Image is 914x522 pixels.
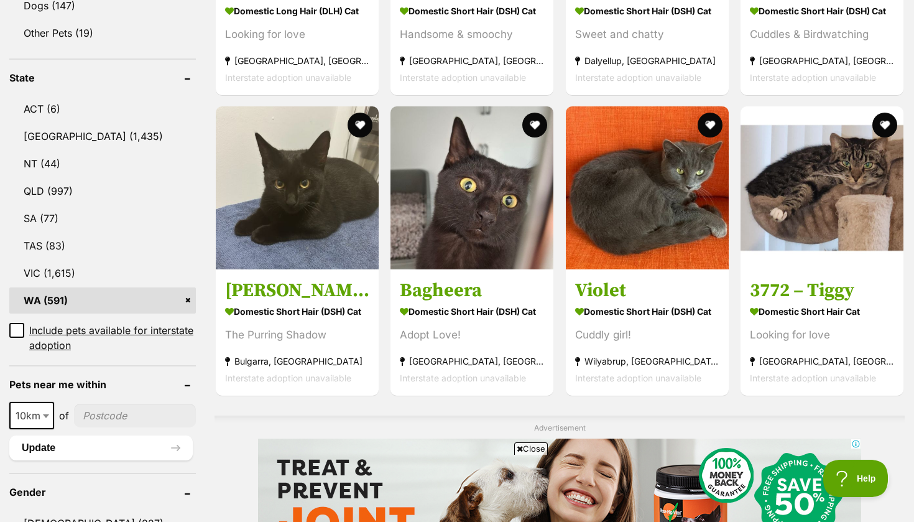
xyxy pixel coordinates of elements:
[59,408,69,423] span: of
[9,379,196,390] header: Pets near me within
[514,442,548,455] span: Close
[750,327,894,343] div: Looking for love
[9,96,196,122] a: ACT (6)
[29,323,196,353] span: Include pets available for interstate adoption
[9,436,193,460] button: Update
[231,460,683,516] iframe: Advertisement
[750,302,894,320] strong: Domestic Short Hair Cat
[750,72,876,82] span: Interstate adoption unavailable
[575,279,719,302] h3: Violet
[225,327,369,343] div: The Purring Shadow
[566,269,729,396] a: Violet Domestic Short Hair (DSH) Cat Cuddly girl! Wilyabrup, [GEOGRAPHIC_DATA] Interstate adoptio...
[225,353,369,370] strong: Bulgarra, [GEOGRAPHIC_DATA]
[750,279,894,302] h3: 3772 – Tiggy
[698,113,722,137] button: favourite
[9,72,196,83] header: State
[225,1,369,19] strong: Domestic Long Hair (DLH) Cat
[216,269,379,396] a: [PERSON_NAME] Domestic Short Hair (DSH) Cat The Purring Shadow Bulgarra, [GEOGRAPHIC_DATA] Inters...
[9,151,196,177] a: NT (44)
[400,373,526,383] span: Interstate adoption unavailable
[225,26,369,42] div: Looking for love
[9,123,196,149] a: [GEOGRAPHIC_DATA] (1,435)
[400,52,544,68] strong: [GEOGRAPHIC_DATA], [GEOGRAPHIC_DATA]
[225,52,369,68] strong: [GEOGRAPHIC_DATA], [GEOGRAPHIC_DATA]
[823,460,889,497] iframe: Help Scout Beacon - Open
[348,113,372,137] button: favourite
[400,327,544,343] div: Adopt Love!
[575,72,701,82] span: Interstate adoption unavailable
[575,353,719,370] strong: Wilyabrup, [GEOGRAPHIC_DATA]
[400,26,544,42] div: Handsome & smoochy
[575,327,719,343] div: Cuddly girl!
[400,72,526,82] span: Interstate adoption unavailable
[750,26,894,42] div: Cuddles & Birdwatching
[11,407,53,424] span: 10km
[225,373,351,383] span: Interstate adoption unavailable
[400,302,544,320] strong: Domestic Short Hair (DSH) Cat
[741,269,903,396] a: 3772 – Tiggy Domestic Short Hair Cat Looking for love [GEOGRAPHIC_DATA], [GEOGRAPHIC_DATA] Inters...
[575,26,719,42] div: Sweet and chatty
[225,302,369,320] strong: Domestic Short Hair (DSH) Cat
[9,233,196,259] a: TAS (83)
[872,113,897,137] button: favourite
[9,20,196,46] a: Other Pets (19)
[9,402,54,429] span: 10km
[9,287,196,314] a: WA (591)
[9,205,196,231] a: SA (77)
[750,52,894,68] strong: [GEOGRAPHIC_DATA], [GEOGRAPHIC_DATA]
[9,323,196,353] a: Include pets available for interstate adoption
[225,279,369,302] h3: [PERSON_NAME]
[750,353,894,370] strong: [GEOGRAPHIC_DATA], [GEOGRAPHIC_DATA]
[523,113,548,137] button: favourite
[575,52,719,68] strong: Dalyellup, [GEOGRAPHIC_DATA]
[9,487,196,498] header: Gender
[575,1,719,19] strong: Domestic Short Hair (DSH) Cat
[400,279,544,302] h3: Bagheera
[225,72,351,82] span: Interstate adoption unavailable
[575,302,719,320] strong: Domestic Short Hair (DSH) Cat
[575,373,701,383] span: Interstate adoption unavailable
[74,404,196,427] input: postcode
[566,106,729,269] img: Violet - Domestic Short Hair (DSH) Cat
[750,1,894,19] strong: Domestic Short Hair (DSH) Cat
[400,1,544,19] strong: Domestic Short Hair (DSH) Cat
[9,260,196,286] a: VIC (1,615)
[400,353,544,370] strong: [GEOGRAPHIC_DATA], [GEOGRAPHIC_DATA]
[750,373,876,383] span: Interstate adoption unavailable
[741,106,903,269] img: 3772 – Tiggy - Domestic Short Hair Cat
[216,106,379,269] img: Dave - Domestic Short Hair (DSH) Cat
[9,178,196,204] a: QLD (997)
[390,269,553,396] a: Bagheera Domestic Short Hair (DSH) Cat Adopt Love! [GEOGRAPHIC_DATA], [GEOGRAPHIC_DATA] Interstat...
[390,106,553,269] img: Bagheera - Domestic Short Hair (DSH) Cat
